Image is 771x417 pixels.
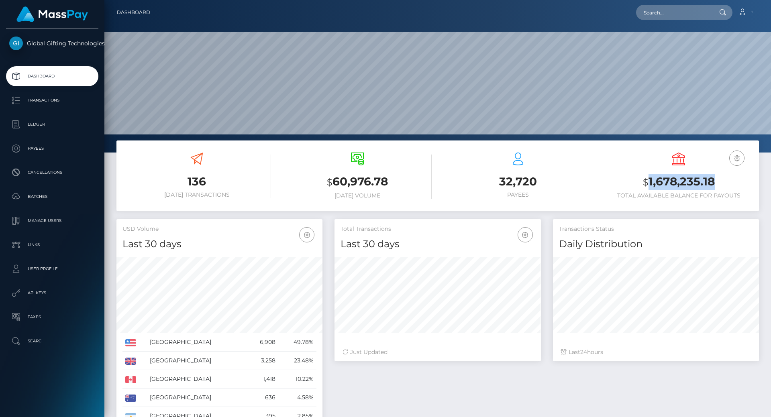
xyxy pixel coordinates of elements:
[247,389,278,407] td: 636
[9,239,95,251] p: Links
[643,177,649,188] small: $
[6,211,98,231] a: Manage Users
[6,90,98,110] a: Transactions
[6,235,98,255] a: Links
[9,70,95,82] p: Dashboard
[9,118,95,130] p: Ledger
[343,348,532,356] div: Just Updated
[9,215,95,227] p: Manage Users
[122,237,316,251] h4: Last 30 days
[6,331,98,351] a: Search
[6,66,98,86] a: Dashboard
[9,191,95,203] p: Batches
[559,237,753,251] h4: Daily Distribution
[559,225,753,233] h5: Transactions Status
[6,283,98,303] a: API Keys
[247,333,278,352] td: 6,908
[6,40,98,47] span: Global Gifting Technologies Inc
[117,4,150,21] a: Dashboard
[125,358,136,365] img: GB.png
[283,192,432,199] h6: [DATE] Volume
[122,174,271,189] h3: 136
[561,348,751,356] div: Last hours
[341,237,534,251] h4: Last 30 days
[147,389,247,407] td: [GEOGRAPHIC_DATA]
[6,307,98,327] a: Taxes
[6,163,98,183] a: Cancellations
[125,339,136,346] img: US.png
[9,335,95,347] p: Search
[247,352,278,370] td: 3,258
[604,192,753,199] h6: Total Available Balance for Payouts
[122,225,316,233] h5: USD Volume
[9,37,23,50] img: Global Gifting Technologies Inc
[604,174,753,190] h3: 1,678,235.18
[444,191,592,198] h6: Payees
[147,352,247,370] td: [GEOGRAPHIC_DATA]
[6,187,98,207] a: Batches
[444,174,592,189] h3: 32,720
[6,114,98,134] a: Ledger
[147,370,247,389] td: [GEOGRAPHIC_DATA]
[16,6,88,22] img: MassPay Logo
[247,370,278,389] td: 1,418
[122,191,271,198] h6: [DATE] Transactions
[278,370,316,389] td: 10.22%
[341,225,534,233] h5: Total Transactions
[125,376,136,383] img: CA.png
[9,94,95,106] p: Transactions
[278,389,316,407] td: 4.58%
[283,174,432,190] h3: 60,976.78
[9,287,95,299] p: API Keys
[6,138,98,159] a: Payees
[278,333,316,352] td: 49.78%
[278,352,316,370] td: 23.48%
[6,259,98,279] a: User Profile
[9,311,95,323] p: Taxes
[580,348,587,356] span: 24
[9,167,95,179] p: Cancellations
[9,142,95,155] p: Payees
[636,5,712,20] input: Search...
[9,263,95,275] p: User Profile
[327,177,332,188] small: $
[147,333,247,352] td: [GEOGRAPHIC_DATA]
[125,395,136,402] img: AU.png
